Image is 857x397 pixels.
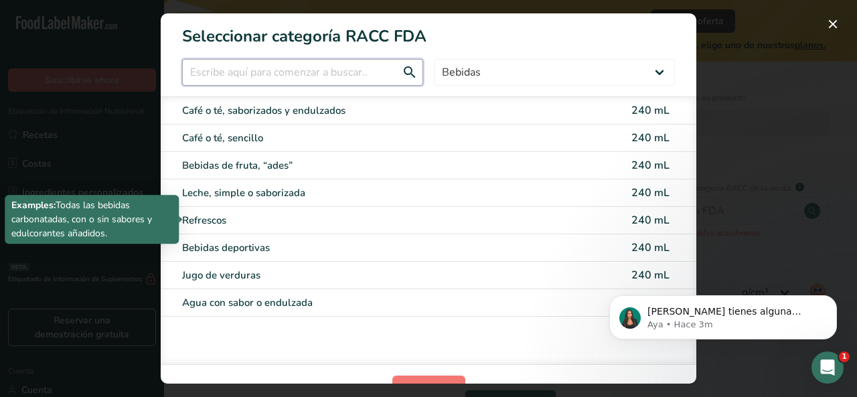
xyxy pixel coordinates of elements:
div: Leche, simple o saborizada [182,185,562,201]
p: Todas las bebidas carbonatadas, con o sin sabores y edulcorantes añadidos. [11,198,172,240]
div: Bebidas de fruta, “ades” [182,158,562,173]
div: Agua con sabor o endulzada [182,295,562,311]
font: cerrar [414,382,443,396]
span: 240 mL [631,185,670,200]
span: 240 mL [631,240,670,255]
b: Examples: [11,199,56,212]
font: 1 [842,352,847,361]
div: Café o té, saborizados y endulzados [182,103,562,118]
span: 240 mL [631,103,670,118]
font: Seleccionar categoría RACC FDA [182,25,426,47]
span: 240 mL [631,158,670,173]
iframe: Mensaje de notificaciones del intercomunicador [589,267,857,361]
div: Café o té, sencillo [182,131,562,146]
iframe: Chat en vivo de Intercom [811,351,844,384]
input: Escribe aquí para comenzar a buscar.. [182,59,423,86]
div: Jugo de verduras [182,268,562,283]
span: 240 mL [631,131,670,145]
div: Refrescos [182,213,562,228]
div: Bebidas deportivas [182,240,562,256]
span: 240 mL [631,213,670,228]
